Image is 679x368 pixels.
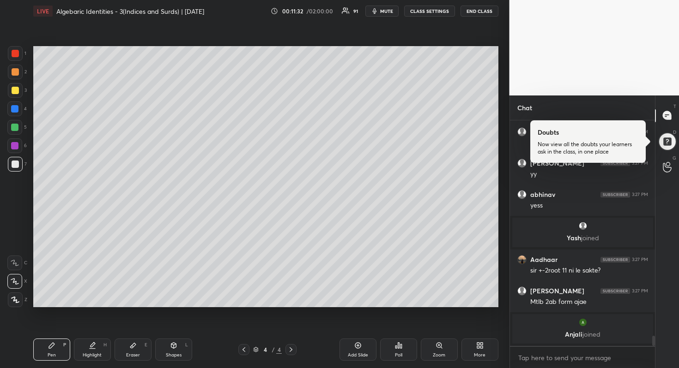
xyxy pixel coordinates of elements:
div: 4 [261,347,270,352]
p: T [673,103,676,110]
img: 4P8fHbbgJtejmAAAAAElFTkSuQmCC [600,160,630,166]
div: 3:27 PM [632,192,648,197]
p: Anjali [518,331,648,338]
div: sir +-2root 11 ni le sakte? [530,266,648,275]
img: 4P8fHbbgJtejmAAAAAElFTkSuQmCC [600,288,630,294]
div: 3:27 PM [632,288,648,294]
div: LIVE [33,6,53,17]
div: 2 [8,65,27,79]
div: Zoom [433,353,445,357]
span: joined [582,330,600,338]
span: joined [581,233,599,242]
div: X [7,274,27,289]
img: default.png [518,128,526,136]
img: default.png [518,159,526,167]
div: no [530,138,648,148]
div: Z [8,292,27,307]
p: Chat [510,95,540,120]
div: yess [530,201,648,210]
div: / [272,347,274,352]
div: 7 [8,157,27,172]
div: Mtlb 2ab form ajae [530,297,648,307]
img: default.png [578,221,587,231]
div: 3 [8,83,27,98]
div: Add Slide [348,353,368,357]
img: 4P8fHbbgJtejmAAAAAElFTkSuQmCC [600,192,630,197]
p: D [673,129,676,136]
span: mute [380,8,393,14]
img: thumbnail.jpg [518,255,526,264]
div: Shapes [166,353,182,357]
div: yy [530,170,648,179]
div: 3:27 PM [632,257,648,262]
div: 3:27 PM [632,160,648,166]
button: END CLASS [461,6,498,17]
img: default.png [518,190,526,199]
div: More [474,353,485,357]
img: 4P8fHbbgJtejmAAAAAElFTkSuQmCC [600,257,630,262]
div: C [7,255,27,270]
button: mute [365,6,399,17]
button: CLASS SETTINGS [404,6,455,17]
div: grid [510,120,655,346]
p: Yash [518,234,648,242]
h6: abhinav [530,190,555,199]
div: 4 [7,101,27,116]
div: L [185,343,188,347]
div: 91 [353,9,358,13]
h6: Aadhaar [530,255,558,264]
div: E [145,343,147,347]
h6: [PERSON_NAME] [530,287,584,295]
div: Eraser [126,353,140,357]
div: 1 [8,46,26,61]
div: H [103,343,107,347]
div: P [63,343,66,347]
h4: Algebaric Identities - 3(Indices and Surds) | [DATE] [56,7,204,16]
div: 3:27 PM [632,129,648,135]
div: Poll [395,353,402,357]
h6: [PERSON_NAME] [530,159,584,167]
div: 5 [7,120,27,135]
div: 6 [7,138,27,153]
img: default.png [518,287,526,295]
div: Pen [48,353,56,357]
img: thumbnail.jpg [578,318,587,327]
p: G [673,154,676,161]
div: 4 [276,345,282,354]
div: Highlight [83,353,102,357]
